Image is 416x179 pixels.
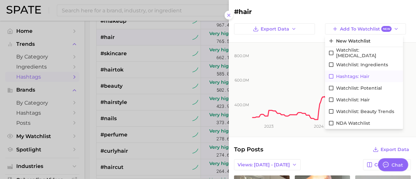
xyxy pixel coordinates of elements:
[261,26,289,32] span: Export Data
[336,121,370,126] span: NDA Watchlist
[336,62,388,68] span: Watchlist: Ingredients
[234,23,315,34] button: Export Data
[336,47,400,58] span: Watchlist: [MEDICAL_DATA]
[336,109,394,114] span: Watchlist: Beauty Trends
[336,97,370,103] span: Watchlist: Hair
[234,102,249,107] tspan: 400.0m
[314,124,324,129] tspan: 2024
[325,35,403,129] div: Add to WatchlistNew
[235,78,249,83] tspan: 600.0m
[374,162,407,168] span: Columns
[381,26,392,32] span: New
[234,159,301,170] button: Views: [DATE] - [DATE]
[325,23,406,34] button: Add to WatchlistNew
[234,145,263,154] span: Top Posts
[264,124,274,129] tspan: 2023
[340,26,392,32] span: Add to Watchlist
[363,159,411,170] button: Columnsnew
[336,38,370,44] span: New Watchlist
[234,53,249,58] tspan: 800.0m
[371,145,411,154] button: Export Data
[336,74,370,79] span: Hashtags: Hair
[381,147,409,152] span: Export Data
[238,162,290,168] span: Views: [DATE] - [DATE]
[336,85,382,91] span: Watchlist: Potential
[234,8,411,16] h2: #hair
